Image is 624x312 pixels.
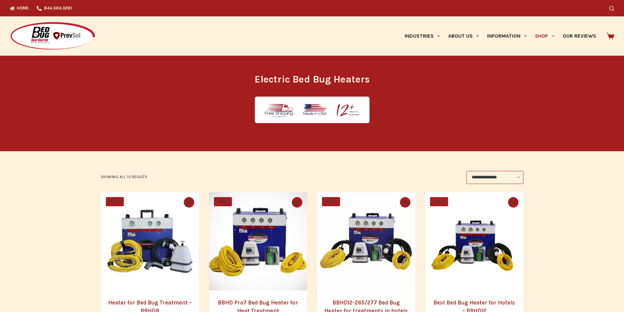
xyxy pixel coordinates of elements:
[400,197,410,208] button: Quick view toggle
[430,197,448,206] span: SALE
[209,192,307,290] a: BBHD Pro7 Bed Bug Heater for Heat Treatment
[214,197,232,206] span: SALE
[317,192,415,290] a: BBHD12-265/277 Bed Bug Heater for treatments in hotels and motels
[483,16,531,56] a: Information
[322,197,340,206] span: SALE
[292,197,302,208] button: Quick view toggle
[425,192,523,290] a: Best Bed Bug Heater for Hotels - BBHD12
[184,197,194,208] button: Quick view toggle
[558,16,600,56] a: Our Reviews
[444,16,483,56] a: About Us
[101,192,199,290] a: Heater for Bed Bug Treatment - BBHD8
[508,197,519,208] button: Quick view toggle
[189,72,435,87] h1: Electric Bed Bug Heaters
[531,16,558,56] a: Shop
[106,197,124,206] span: SALE
[400,16,444,56] a: Industries
[10,22,96,51] img: Prevsol/Bed Bug Heat Doctor
[101,174,147,180] p: Showing all 10 results
[466,171,523,184] select: Shop order
[400,16,600,56] nav: Primary
[609,6,614,11] button: Search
